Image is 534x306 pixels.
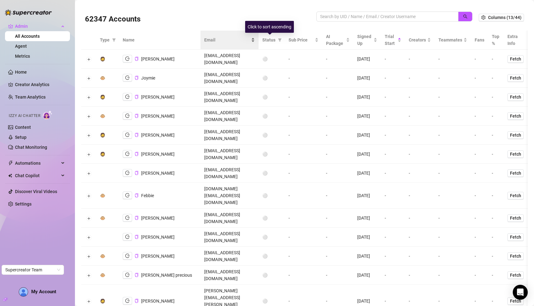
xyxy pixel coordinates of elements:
td: [DATE] [354,88,381,107]
td: - [285,69,322,88]
button: Expand row [86,235,91,240]
button: Expand row [86,193,91,198]
td: - [488,50,504,69]
span: - [438,171,440,176]
td: - [471,228,488,247]
th: Email [200,31,259,50]
span: [PERSON_NAME] [141,299,175,304]
span: logout [125,114,130,118]
td: - [322,88,354,107]
button: logout [123,74,132,81]
td: - [285,209,322,228]
td: - [381,126,405,145]
td: - [285,183,322,209]
button: Fetch [507,74,524,82]
td: - [488,247,504,266]
span: Trial Start [385,33,396,47]
button: logout [123,131,132,138]
button: Expand row [86,95,91,100]
div: Open Intercom Messenger [513,285,528,300]
span: - [438,56,440,61]
a: Metrics [15,54,30,59]
span: copy [135,299,139,303]
button: Copy Account UID [135,216,139,220]
td: - [471,266,488,285]
td: [DATE] [354,145,381,164]
span: Fetch [510,152,521,157]
span: filter [112,38,116,42]
td: - [405,50,435,69]
span: [PERSON_NAME] [141,95,175,100]
span: Supercreator Team [5,265,60,274]
button: Expand row [86,133,91,138]
span: Fetch [510,235,521,240]
button: Fetch [507,252,524,260]
span: copy [135,235,139,239]
span: filter [278,38,282,42]
span: Admin [15,21,59,31]
td: - [322,50,354,69]
span: logout [125,133,130,137]
td: - [381,107,405,126]
button: Fetch [507,192,524,199]
button: Copy Account UID [135,152,139,156]
div: 🐵 [100,272,105,279]
th: AI Package [322,31,354,50]
td: - [322,209,354,228]
td: - [488,69,504,88]
td: [DATE] [354,107,381,126]
td: - [488,266,504,285]
span: copy [135,273,139,277]
button: Expand row [86,114,91,119]
td: - [285,88,322,107]
td: - [322,228,354,247]
span: - [438,133,440,138]
td: - [285,266,322,285]
span: copy [135,95,139,99]
span: - [438,254,440,259]
td: - [405,88,435,107]
td: [EMAIL_ADDRESS][DOMAIN_NAME] [200,228,259,247]
button: Copy Account UID [135,133,139,137]
a: All Accounts [15,34,40,39]
span: ⚪ [262,95,268,100]
a: Team Analytics [15,95,46,100]
span: copy [135,133,139,137]
td: - [381,88,405,107]
span: logout [125,273,130,277]
button: logout [123,150,132,158]
span: - [438,216,440,221]
div: 🐵 [100,75,105,81]
button: Copy Account UID [135,56,139,61]
span: thunderbolt [8,161,13,166]
button: Fetch [507,131,524,139]
button: logout [123,93,132,100]
div: 🧔 [100,132,105,138]
div: 🐵 [100,113,105,119]
span: Joymie [141,75,155,80]
span: copy [135,171,139,175]
span: copy [135,57,139,61]
span: Automations [15,158,59,168]
td: - [285,228,322,247]
div: 🧔 [100,94,105,100]
span: - [438,273,440,278]
span: ⚪ [262,171,268,176]
button: Copy Account UID [135,299,139,303]
th: Name [119,31,200,50]
span: [PERSON_NAME] [141,152,175,157]
td: - [471,209,488,228]
span: Fetch [510,216,521,221]
span: - [438,152,440,157]
span: copy [135,76,139,80]
td: [DATE] [354,247,381,266]
td: - [471,50,488,69]
div: 🧔 [100,56,105,62]
button: logout [123,55,132,62]
img: logo-BBDzfeDw.svg [5,9,52,16]
button: logout [123,192,132,199]
td: - [488,209,504,228]
span: logout [125,56,130,61]
td: - [381,247,405,266]
td: - [381,69,405,88]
